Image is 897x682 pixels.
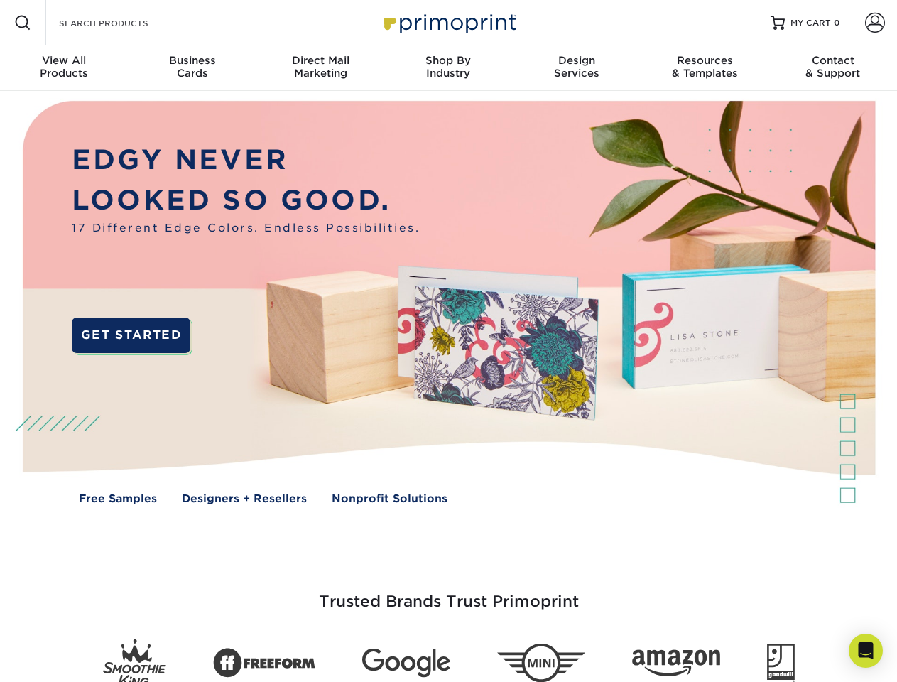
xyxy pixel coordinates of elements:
a: Shop ByIndustry [384,45,512,91]
a: Contact& Support [769,45,897,91]
div: Marketing [256,54,384,80]
h3: Trusted Brands Trust Primoprint [33,558,864,628]
div: Cards [128,54,256,80]
a: Designers + Resellers [182,491,307,507]
p: EDGY NEVER [72,140,420,180]
span: Contact [769,54,897,67]
a: Resources& Templates [641,45,768,91]
img: Google [362,649,450,678]
a: DesignServices [513,45,641,91]
a: GET STARTED [72,318,190,353]
a: Free Samples [79,491,157,507]
img: Primoprint [378,7,520,38]
div: Services [513,54,641,80]
span: Shop By [384,54,512,67]
a: Nonprofit Solutions [332,491,447,507]
span: 0 [834,18,840,28]
span: Resources [641,54,768,67]
span: MY CART [790,17,831,29]
span: Business [128,54,256,67]
span: Direct Mail [256,54,384,67]
a: BusinessCards [128,45,256,91]
img: Goodwill [767,644,795,682]
div: & Support [769,54,897,80]
div: Industry [384,54,512,80]
div: Open Intercom Messenger [849,634,883,668]
img: Amazon [632,650,720,677]
iframe: Google Customer Reviews [4,639,121,677]
span: 17 Different Edge Colors. Endless Possibilities. [72,220,420,237]
a: Direct MailMarketing [256,45,384,91]
p: LOOKED SO GOOD. [72,180,420,221]
input: SEARCH PRODUCTS..... [58,14,196,31]
span: Design [513,54,641,67]
div: & Templates [641,54,768,80]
